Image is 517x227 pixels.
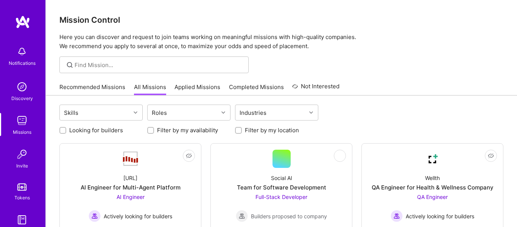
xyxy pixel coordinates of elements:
img: Builders proposed to company [236,210,248,222]
div: Notifications [9,59,36,67]
img: discovery [14,79,30,94]
i: icon Chevron [309,111,313,114]
div: Tokens [14,194,30,202]
div: Team for Software Development [237,183,326,191]
span: Builders proposed to company [251,212,327,220]
label: Filter by my location [245,126,299,134]
div: Wellth [425,174,440,182]
i: icon EyeClosed [186,153,192,159]
span: Actively looking for builders [104,212,172,220]
img: tokens [17,183,26,191]
div: Missions [13,128,31,136]
a: All Missions [134,83,166,95]
img: Company Logo [424,150,442,168]
label: Filter by my availability [157,126,218,134]
span: Actively looking for builders [406,212,474,220]
span: QA Engineer [417,194,448,200]
i: icon Chevron [134,111,137,114]
div: Discovery [11,94,33,102]
p: Here you can discover and request to join teams working on meaningful missions with high-quality ... [59,33,503,51]
a: Recommended Missions [59,83,125,95]
div: Roles [150,107,169,118]
a: Applied Missions [174,83,220,95]
img: Company Logo [121,151,140,167]
i: icon EyeClosed [337,153,343,159]
div: Skills [62,107,80,118]
h3: Mission Control [59,15,503,25]
div: Industries [238,107,268,118]
i: icon SearchGrey [65,61,74,69]
i: icon Chevron [221,111,225,114]
a: Completed Missions [229,83,284,95]
img: Actively looking for builders [89,210,101,222]
img: Actively looking for builders [391,210,403,222]
div: Social AI [271,174,292,182]
img: bell [14,44,30,59]
span: AI Engineer [117,194,145,200]
input: Find Mission... [75,61,243,69]
div: AI Engineer for Multi-Agent Platform [81,183,181,191]
label: Looking for builders [69,126,123,134]
div: [URL] [123,174,137,182]
div: Invite [16,162,28,170]
span: Full-Stack Developer [255,194,307,200]
i: icon EyeClosed [488,153,494,159]
img: teamwork [14,113,30,128]
img: logo [15,15,30,29]
div: QA Engineer for Health & Wellness Company [372,183,494,191]
a: Not Interested [292,82,339,95]
img: Invite [14,147,30,162]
